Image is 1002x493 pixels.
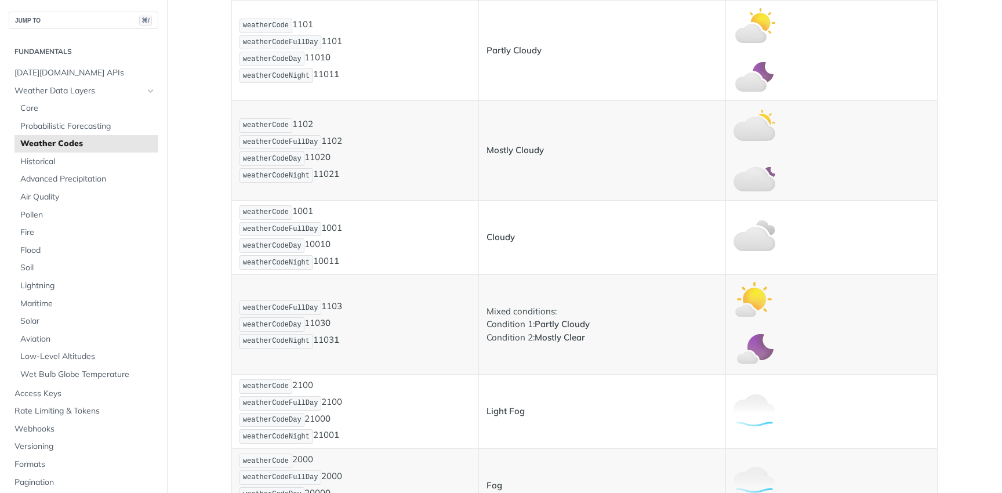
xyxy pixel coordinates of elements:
[14,366,158,383] a: Wet Bulb Globe Temperature
[325,413,331,424] strong: 0
[20,191,155,203] span: Air Quality
[243,121,289,129] span: weatherCode
[14,405,155,417] span: Rate Limiting & Tokens
[243,382,289,390] span: weatherCode
[20,245,155,256] span: Flood
[243,155,302,163] span: weatherCodeDay
[14,277,158,295] a: Lightning
[20,121,155,132] span: Probabilistic Forecasting
[243,399,318,407] span: weatherCodeFullDay
[14,331,158,348] a: Aviation
[243,259,310,267] span: weatherCodeNight
[734,216,775,258] img: cloudy
[734,119,775,130] span: Expand image
[239,204,471,271] p: 1001 1001 1001 1001
[14,135,158,153] a: Weather Codes
[20,316,155,327] span: Solar
[734,155,775,197] img: mostly_cloudy_night
[487,480,502,491] strong: Fog
[14,224,158,241] a: Fire
[14,85,143,97] span: Weather Data Layers
[20,280,155,292] span: Lightning
[20,351,155,362] span: Low-Level Altitudes
[14,477,155,488] span: Pagination
[325,318,331,329] strong: 0
[243,55,302,63] span: weatherCodeDay
[239,299,471,349] p: 1103 1103 1103
[9,46,158,57] h2: Fundamentals
[20,298,155,310] span: Maritime
[325,52,331,63] strong: 0
[734,405,775,416] span: Expand image
[14,206,158,224] a: Pollen
[9,82,158,100] a: Weather Data LayersHide subpages for Weather Data Layers
[146,86,155,96] button: Hide subpages for Weather Data Layers
[334,256,339,267] strong: 1
[734,479,775,490] span: Expand image
[243,242,302,250] span: weatherCodeDay
[243,416,302,424] span: weatherCodeDay
[20,333,155,345] span: Aviation
[334,430,339,441] strong: 1
[243,321,302,329] span: weatherCodeDay
[734,169,775,180] span: Expand image
[734,70,775,81] span: Expand image
[325,152,331,163] strong: 0
[14,188,158,206] a: Air Quality
[734,55,775,97] img: partly_cloudy_night
[9,474,158,491] a: Pagination
[239,378,471,445] p: 2100 2100 2100 2100
[243,473,318,481] span: weatherCodeFullDay
[14,441,155,452] span: Versioning
[14,242,158,259] a: Flood
[535,318,590,329] strong: Partly Cloudy
[239,117,471,184] p: 1102 1102 1102 1102
[9,420,158,438] a: Webhooks
[20,156,155,168] span: Historical
[20,138,155,150] span: Weather Codes
[734,231,775,242] span: Expand image
[14,259,158,277] a: Soil
[9,438,158,455] a: Versioning
[734,5,775,46] img: partly_cloudy_day
[14,388,155,400] span: Access Keys
[9,403,158,420] a: Rate Limiting & Tokens
[243,38,318,46] span: weatherCodeFullDay
[20,227,155,238] span: Fire
[243,172,310,180] span: weatherCodeNight
[14,118,158,135] a: Probabilistic Forecasting
[487,305,718,345] p: Mixed conditions: Condition 1: Condition 2:
[535,332,585,343] strong: Mostly Clear
[14,100,158,117] a: Core
[243,225,318,233] span: weatherCodeFullDay
[243,304,318,312] span: weatherCodeFullDay
[243,21,289,30] span: weatherCode
[14,313,158,330] a: Solar
[239,17,471,84] p: 1101 1101 1101 1101
[334,69,339,80] strong: 1
[734,391,775,433] img: light_fog
[14,171,158,188] a: Advanced Precipitation
[14,423,155,435] span: Webhooks
[243,208,289,216] span: weatherCode
[20,209,155,221] span: Pollen
[9,385,158,403] a: Access Keys
[325,239,331,250] strong: 0
[20,262,155,274] span: Soil
[334,169,339,180] strong: 1
[487,405,525,416] strong: Light Fog
[9,456,158,473] a: Formats
[139,16,152,26] span: ⌘/
[14,295,158,313] a: Maritime
[14,67,155,79] span: [DATE][DOMAIN_NAME] APIs
[20,103,155,114] span: Core
[734,104,775,146] img: mostly_cloudy_day
[9,64,158,82] a: [DATE][DOMAIN_NAME] APIs
[14,348,158,365] a: Low-Level Altitudes
[487,144,544,155] strong: Mostly Cloudy
[20,173,155,185] span: Advanced Precipitation
[734,329,775,371] img: mostly_clear_night
[243,433,310,441] span: weatherCodeNight
[243,138,318,146] span: weatherCodeFullDay
[243,457,289,465] span: weatherCode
